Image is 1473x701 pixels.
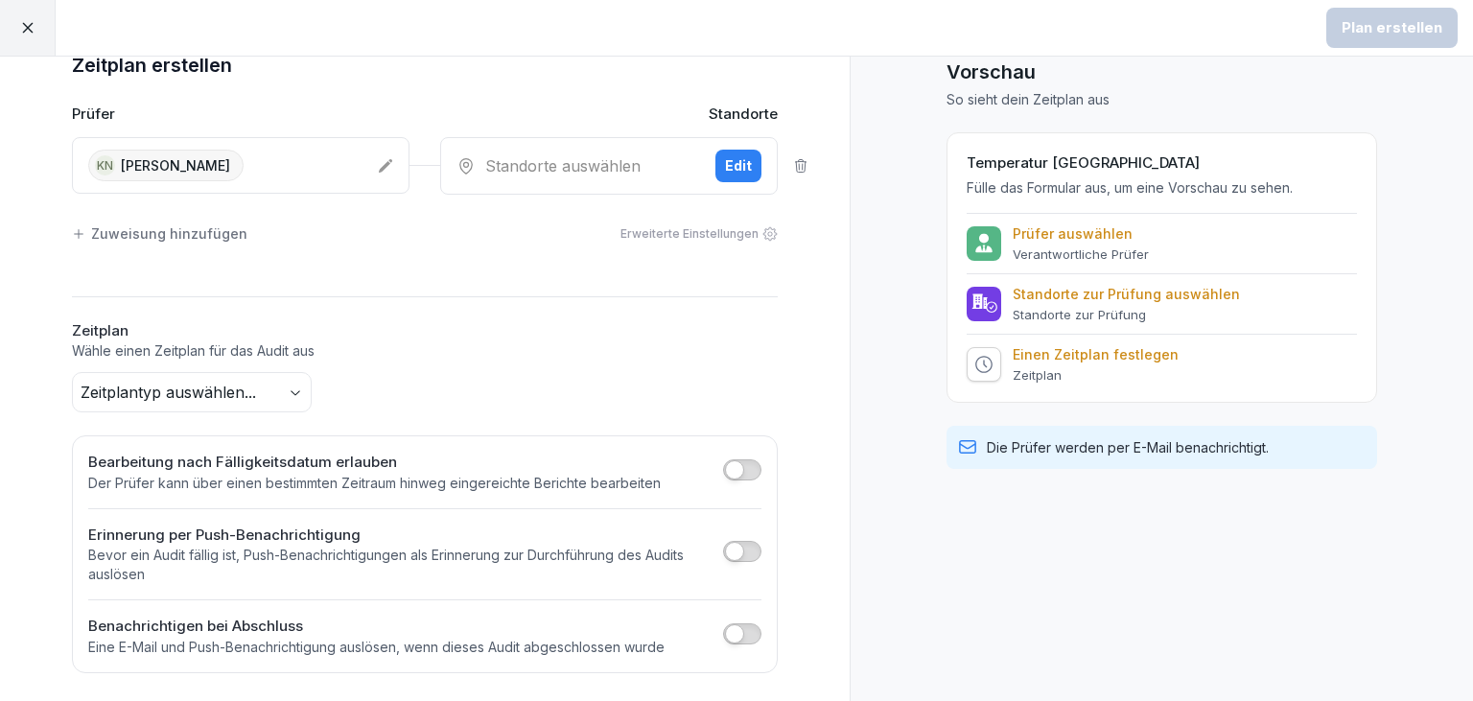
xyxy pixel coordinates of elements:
h2: Bearbeitung nach Fälligkeitsdatum erlauben [88,452,661,474]
p: Zeitplan [1013,367,1179,383]
h1: Vorschau [947,58,1377,86]
div: KN [95,155,115,175]
button: Edit [715,150,761,182]
div: Edit [725,155,752,176]
button: Plan erstellen [1326,8,1458,48]
p: Prüfer auswählen [1013,225,1149,243]
p: [PERSON_NAME] [121,155,230,175]
div: Standorte auswählen [456,154,700,177]
p: Die Prüfer werden per E-Mail benachrichtigt. [987,437,1269,457]
h1: Zeitplan erstellen [72,50,778,81]
p: Einen Zeitplan festlegen [1013,346,1179,363]
p: Fülle das Formular aus, um eine Vorschau zu sehen. [967,178,1357,198]
h2: Erinnerung per Push-Benachrichtigung [88,525,713,547]
p: Standorte [709,104,778,126]
h2: Temperatur [GEOGRAPHIC_DATA] [967,152,1357,175]
p: Standorte zur Prüfung auswählen [1013,286,1240,303]
p: Verantwortliche Prüfer [1013,246,1149,262]
p: Wähle einen Zeitplan für das Audit aus [72,341,778,361]
div: Erweiterte Einstellungen [620,225,778,243]
h2: Benachrichtigen bei Abschluss [88,616,665,638]
div: Plan erstellen [1342,17,1442,38]
h2: Zeitplan [72,320,778,342]
p: Standorte zur Prüfung [1013,307,1240,322]
p: Eine E-Mail und Push-Benachrichtigung auslösen, wenn dieses Audit abgeschlossen wurde [88,638,665,657]
div: Zuweisung hinzufügen [72,223,247,244]
p: Der Prüfer kann über einen bestimmten Zeitraum hinweg eingereichte Berichte bearbeiten [88,474,661,493]
p: Bevor ein Audit fällig ist, Push-Benachrichtigungen als Erinnerung zur Durchführung des Audits au... [88,546,713,584]
p: Prüfer [72,104,115,126]
p: So sieht dein Zeitplan aus [947,90,1377,109]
